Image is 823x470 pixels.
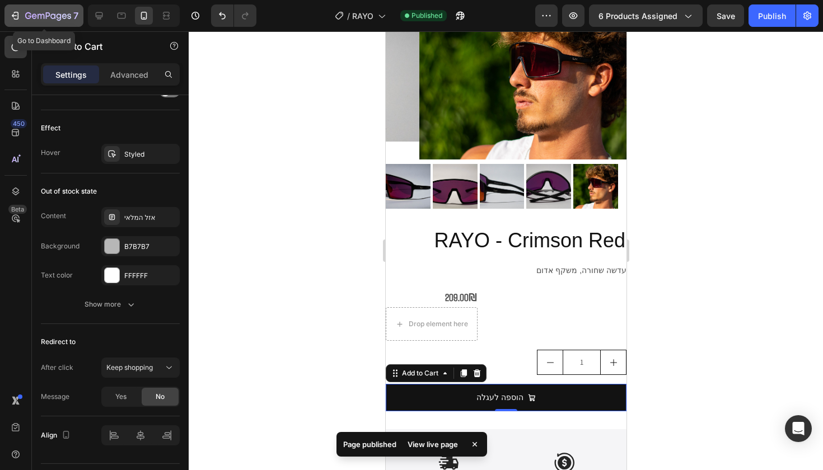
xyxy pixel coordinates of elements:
span: RAYO [352,10,373,22]
p: Add to Cart [54,40,149,53]
div: Styled [124,149,177,159]
span: / [347,10,350,22]
span: Published [411,11,442,21]
button: Save [707,4,744,27]
button: Keep shopping [101,358,180,378]
div: Content [41,211,66,221]
p: Settings [55,69,87,81]
div: Background [41,241,80,251]
p: 7 [73,9,78,22]
button: 7 [4,4,83,27]
div: Beta [8,205,27,214]
div: Hover [41,148,60,158]
span: Keep shopping [106,363,153,372]
div: Out of stock state [41,186,97,196]
div: 450 [11,119,27,128]
div: Open Intercom Messenger [785,415,812,442]
div: Text color [41,270,73,280]
div: FFFFFF [124,271,177,281]
div: Undo/Redo [211,4,256,27]
span: Yes [115,392,127,402]
button: Publish [749,4,796,27]
span: No [156,392,165,402]
div: Effect [41,123,60,133]
div: Show more [85,299,137,310]
div: Redirect to [41,337,76,347]
button: 6 products assigned [589,4,703,27]
iframe: Design area [386,31,626,470]
div: Message [41,392,69,402]
div: Align [41,428,73,443]
div: Publish [758,10,786,22]
div: אזל המלאי [124,213,177,223]
div: After click [41,363,73,373]
span: 6 products assigned [598,10,677,22]
div: B7B7B7 [124,242,177,252]
div: View live page [401,436,465,452]
p: Page published [343,439,396,450]
p: Advanced [110,69,148,81]
span: Save [717,11,735,21]
button: Show more [41,294,180,314]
